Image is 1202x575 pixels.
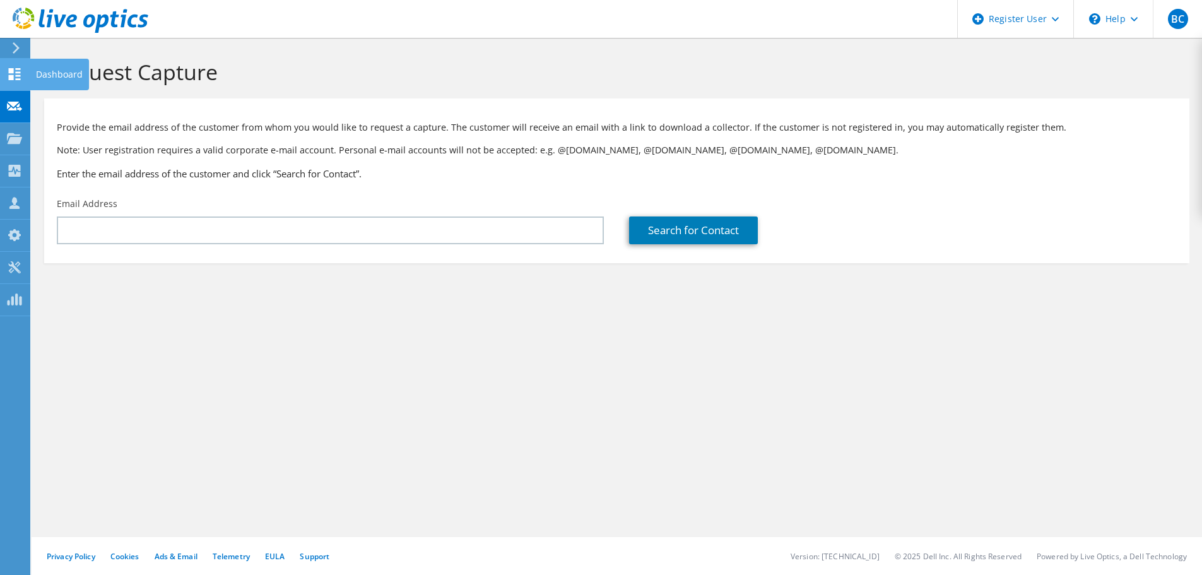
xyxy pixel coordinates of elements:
[895,551,1022,562] li: © 2025 Dell Inc. All Rights Reserved
[47,551,95,562] a: Privacy Policy
[629,216,758,244] a: Search for Contact
[50,59,1177,85] h1: Request Capture
[57,198,117,210] label: Email Address
[110,551,139,562] a: Cookies
[1089,13,1100,25] svg: \n
[1168,9,1188,29] span: BC
[213,551,250,562] a: Telemetry
[1037,551,1187,562] li: Powered by Live Optics, a Dell Technology
[791,551,880,562] li: Version: [TECHNICAL_ID]
[57,121,1177,134] p: Provide the email address of the customer from whom you would like to request a capture. The cust...
[57,167,1177,181] h3: Enter the email address of the customer and click “Search for Contact”.
[57,143,1177,157] p: Note: User registration requires a valid corporate e-mail account. Personal e-mail accounts will ...
[30,59,89,90] div: Dashboard
[155,551,197,562] a: Ads & Email
[265,551,285,562] a: EULA
[300,551,329,562] a: Support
